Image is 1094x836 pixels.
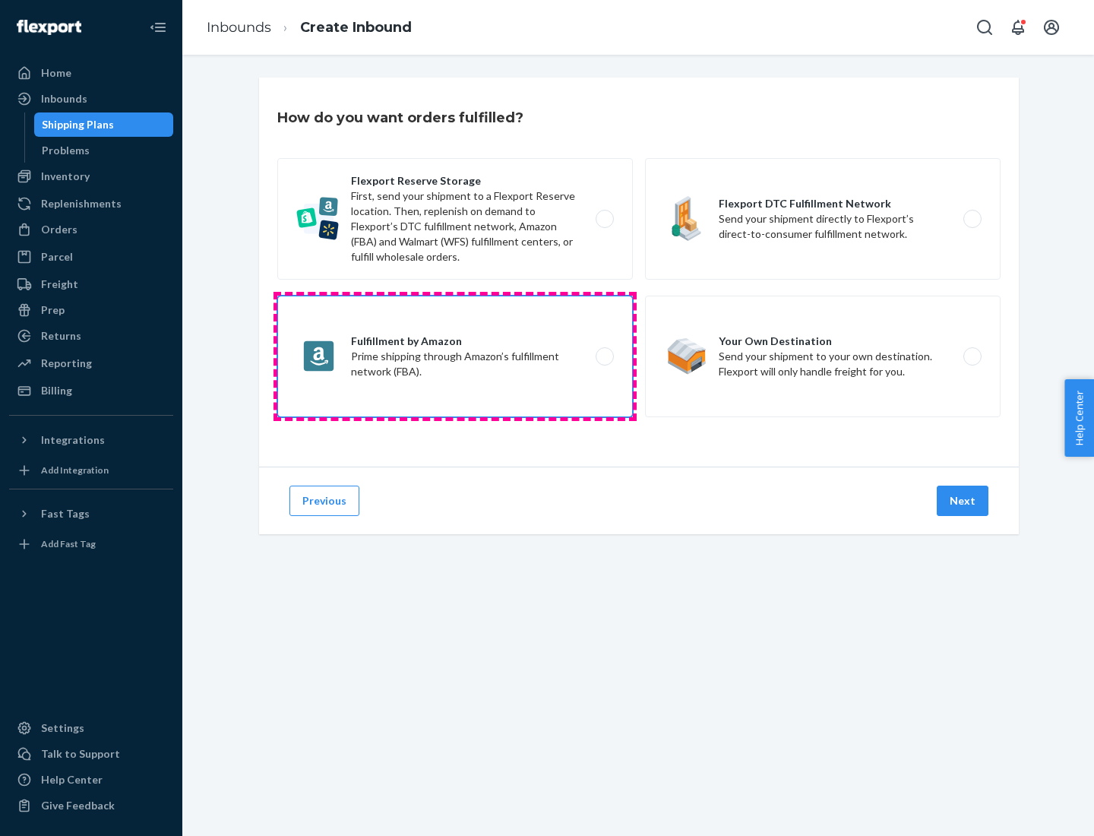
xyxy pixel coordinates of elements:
[34,112,174,137] a: Shipping Plans
[1003,12,1033,43] button: Open notifications
[300,19,412,36] a: Create Inbound
[9,502,173,526] button: Fast Tags
[9,164,173,188] a: Inventory
[41,798,115,813] div: Give Feedback
[41,383,72,398] div: Billing
[207,19,271,36] a: Inbounds
[9,351,173,375] a: Reporting
[9,298,173,322] a: Prep
[9,61,173,85] a: Home
[9,324,173,348] a: Returns
[41,222,77,237] div: Orders
[143,12,173,43] button: Close Navigation
[9,742,173,766] a: Talk to Support
[41,432,105,448] div: Integrations
[41,169,90,184] div: Inventory
[969,12,1000,43] button: Open Search Box
[42,117,114,132] div: Shipping Plans
[17,20,81,35] img: Flexport logo
[9,532,173,556] a: Add Fast Tag
[41,772,103,787] div: Help Center
[41,537,96,550] div: Add Fast Tag
[9,192,173,216] a: Replenishments
[41,506,90,521] div: Fast Tags
[41,720,84,736] div: Settings
[41,746,120,762] div: Talk to Support
[42,143,90,158] div: Problems
[937,486,988,516] button: Next
[41,196,122,211] div: Replenishments
[41,277,78,292] div: Freight
[9,245,173,269] a: Parcel
[9,716,173,740] a: Settings
[34,138,174,163] a: Problems
[9,87,173,111] a: Inbounds
[277,108,523,128] h3: How do you want orders fulfilled?
[41,91,87,106] div: Inbounds
[41,65,71,81] div: Home
[9,378,173,403] a: Billing
[41,328,81,344] div: Returns
[9,217,173,242] a: Orders
[41,249,73,264] div: Parcel
[41,356,92,371] div: Reporting
[1036,12,1067,43] button: Open account menu
[9,272,173,296] a: Freight
[41,464,109,477] div: Add Integration
[9,428,173,452] button: Integrations
[1064,379,1094,457] button: Help Center
[289,486,359,516] button: Previous
[194,5,424,50] ol: breadcrumbs
[9,768,173,792] a: Help Center
[9,458,173,483] a: Add Integration
[41,302,65,318] div: Prep
[9,793,173,818] button: Give Feedback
